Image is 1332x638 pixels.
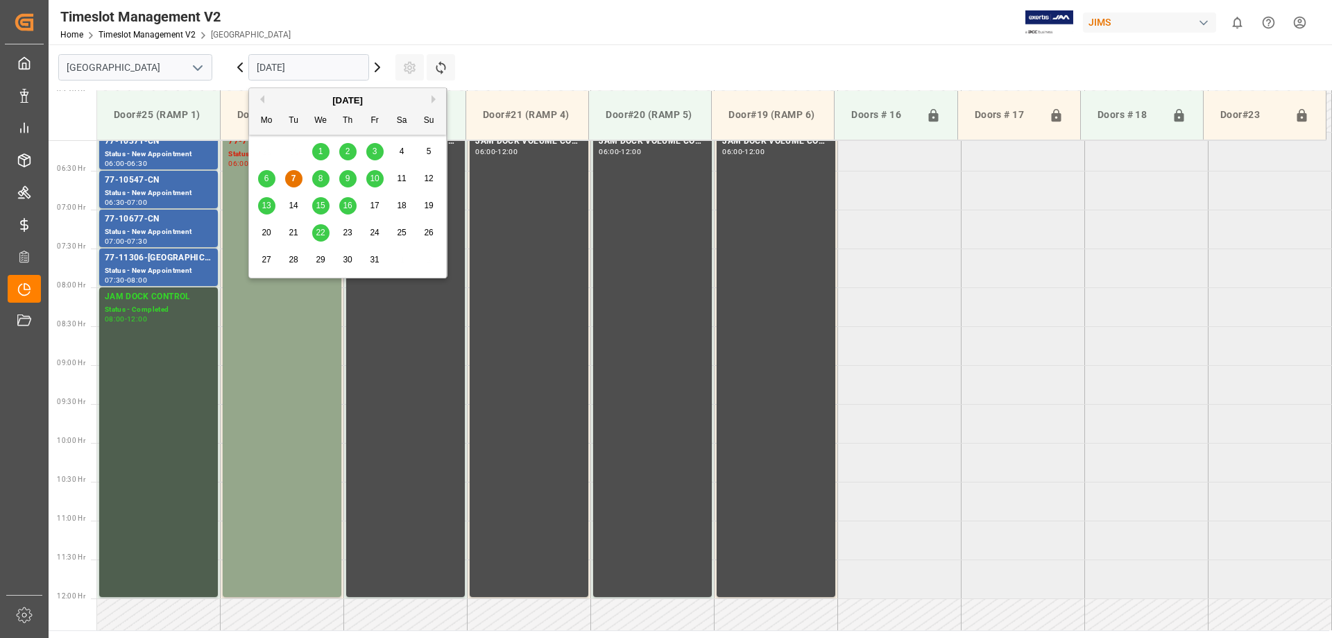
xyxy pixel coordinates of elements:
div: JAM DOCK CONTROL [105,290,212,304]
div: Status - New Appointment [105,149,212,160]
div: Choose Sunday, October 26th, 2025 [420,224,438,242]
span: 13 [262,201,271,210]
div: Choose Thursday, October 2nd, 2025 [339,143,357,160]
button: Help Center [1253,7,1284,38]
div: 77-10677-CN [105,212,212,226]
span: 26 [424,228,433,237]
span: 09:00 Hr [57,359,85,367]
div: Choose Monday, October 13th, 2025 [258,197,275,215]
div: JAM DOCK VOLUME CONTROL [722,135,830,149]
span: 28 [289,255,298,265]
div: Status - New Appointment [105,265,212,277]
div: Choose Thursday, October 16th, 2025 [339,197,357,215]
div: - [125,238,127,244]
button: open menu [187,57,207,78]
span: 8 [318,174,323,183]
input: DD.MM.YYYY [248,54,369,81]
span: 06:30 Hr [57,165,85,172]
div: 07:00 [105,238,125,244]
div: Choose Wednesday, October 1st, 2025 [312,143,330,160]
div: 12:00 [497,149,518,155]
span: 10:00 Hr [57,437,85,444]
div: Door#24 (RAMP 2) [232,102,332,128]
span: 12 [424,174,433,183]
div: Choose Monday, October 6th, 2025 [258,170,275,187]
div: Status - Completed [105,304,212,316]
div: 07:00 [127,199,147,205]
span: 4 [400,146,404,156]
div: Choose Friday, October 3rd, 2025 [366,143,384,160]
div: Status - New Appointment [105,187,212,199]
span: 14 [289,201,298,210]
div: Choose Thursday, October 30th, 2025 [339,251,357,269]
div: 77-10371-CN [105,135,212,149]
span: 6 [264,174,269,183]
div: JAM DOCK VOLUME CONTROL [599,135,706,149]
div: Choose Wednesday, October 29th, 2025 [312,251,330,269]
span: 10:30 Hr [57,476,85,483]
span: 9 [345,174,350,183]
img: Exertis%20JAM%20-%20Email%20Logo.jpg_1722504956.jpg [1025,10,1073,35]
span: 22 [316,228,325,237]
span: 30 [343,255,352,265]
span: 25 [397,228,406,237]
span: 24 [370,228,379,237]
div: Status - Delivered [228,149,336,160]
span: 12:00 Hr [57,592,85,600]
button: Previous Month [256,95,264,103]
div: 06:00 [722,149,742,155]
div: Choose Sunday, October 12th, 2025 [420,170,438,187]
div: Choose Wednesday, October 15th, 2025 [312,197,330,215]
div: Status - New Appointment [105,226,212,238]
div: - [125,277,127,283]
div: - [125,199,127,205]
div: Choose Tuesday, October 28th, 2025 [285,251,302,269]
div: Choose Tuesday, October 21st, 2025 [285,224,302,242]
div: 07:30 [105,277,125,283]
span: 17 [370,201,379,210]
span: 20 [262,228,271,237]
div: Door#21 (RAMP 4) [477,102,577,128]
div: Choose Saturday, October 4th, 2025 [393,143,411,160]
div: - [495,149,497,155]
span: 2 [345,146,350,156]
div: Choose Tuesday, October 7th, 2025 [285,170,302,187]
div: 12:00 [621,149,641,155]
span: 1 [318,146,323,156]
input: Type to search/select [58,54,212,81]
span: 11:30 Hr [57,553,85,561]
div: We [312,112,330,130]
span: 27 [262,255,271,265]
div: Choose Sunday, October 19th, 2025 [420,197,438,215]
div: [DATE] [249,94,446,108]
div: Choose Wednesday, October 8th, 2025 [312,170,330,187]
span: 09:30 Hr [57,398,85,405]
span: 7 [291,174,296,183]
div: 08:00 [105,316,125,322]
span: 11:00 Hr [57,514,85,522]
div: Fr [366,112,384,130]
div: Choose Monday, October 27th, 2025 [258,251,275,269]
span: 18 [397,201,406,210]
div: Choose Monday, October 20th, 2025 [258,224,275,242]
div: Mo [258,112,275,130]
div: Choose Tuesday, October 14th, 2025 [285,197,302,215]
div: Doors # 17 [969,102,1043,128]
div: 06:00 [599,149,619,155]
div: Doors # 16 [846,102,920,128]
span: 23 [343,228,352,237]
div: - [619,149,621,155]
span: 11 [397,174,406,183]
a: Home [60,30,83,40]
button: JIMS [1083,9,1222,35]
div: - [125,160,127,167]
button: show 0 new notifications [1222,7,1253,38]
span: 15 [316,201,325,210]
div: JIMS [1083,12,1216,33]
span: 16 [343,201,352,210]
div: Timeslot Management V2 [60,6,291,27]
div: 77-7739-CN [228,135,336,149]
span: 29 [316,255,325,265]
span: 19 [424,201,433,210]
span: 10 [370,174,379,183]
